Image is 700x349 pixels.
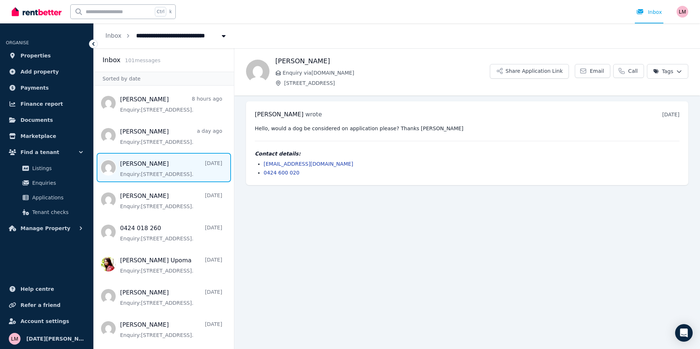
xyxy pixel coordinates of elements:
[120,127,222,146] a: [PERSON_NAME]a day agoEnquiry:[STREET_ADDRESS].
[6,113,87,127] a: Documents
[264,161,353,167] a: [EMAIL_ADDRESS][DOMAIN_NAME]
[6,221,87,236] button: Manage Property
[120,288,222,307] a: [PERSON_NAME][DATE]Enquiry:[STREET_ADDRESS].
[120,95,222,113] a: [PERSON_NAME]8 hours agoEnquiry:[STREET_ADDRESS].
[32,164,82,173] span: Listings
[6,282,87,296] a: Help centre
[21,148,59,157] span: Find a tenant
[32,208,82,217] span: Tenant checks
[120,320,222,339] a: [PERSON_NAME][DATE]Enquiry:[STREET_ADDRESS].
[590,67,604,75] span: Email
[120,256,222,274] a: [PERSON_NAME] Upoma[DATE]Enquiry:[STREET_ADDRESS].
[21,83,49,92] span: Payments
[6,48,87,63] a: Properties
[21,317,69,326] span: Account settings
[246,60,269,83] img: Helen
[94,72,234,86] div: Sorted by date
[628,67,638,75] span: Call
[490,64,569,79] button: Share Application Link
[120,160,222,178] a: [PERSON_NAME][DATE]Enquiry:[STREET_ADDRESS].
[275,56,490,66] h1: [PERSON_NAME]
[169,9,172,15] span: k
[21,51,51,60] span: Properties
[6,145,87,160] button: Find a tenant
[105,32,122,39] a: Inbox
[26,334,85,343] span: [DATE][PERSON_NAME]
[6,298,87,312] a: Refer a friend
[255,150,679,157] h4: Contact details:
[9,176,85,190] a: Enquiries
[284,79,490,87] span: [STREET_ADDRESS]
[94,23,239,48] nav: Breadcrumb
[675,324,693,342] div: Open Intercom Messenger
[120,192,222,210] a: [PERSON_NAME][DATE]Enquiry:[STREET_ADDRESS].
[21,301,60,309] span: Refer a friend
[305,111,322,118] span: wrote
[6,64,87,79] a: Add property
[653,68,673,75] span: Tags
[255,111,304,118] span: [PERSON_NAME]
[9,190,85,205] a: Applications
[264,170,299,176] a: 0424 600 020
[9,333,21,345] img: lucia moliterno
[6,40,29,45] span: ORGANISE
[21,224,70,233] span: Manage Property
[21,285,54,293] span: Help centre
[613,64,644,78] a: Call
[21,67,59,76] span: Add property
[21,116,53,124] span: Documents
[647,64,688,79] button: Tags
[155,7,166,16] span: Ctrl
[575,64,610,78] a: Email
[32,193,82,202] span: Applications
[21,100,63,108] span: Finance report
[283,69,490,76] span: Enquiry via [DOMAIN_NAME]
[677,6,688,18] img: lucia moliterno
[120,224,222,242] a: 0424 018 260[DATE]Enquiry:[STREET_ADDRESS].
[9,161,85,176] a: Listings
[21,132,56,140] span: Marketplace
[6,314,87,329] a: Account settings
[125,57,160,63] span: 101 message s
[6,80,87,95] a: Payments
[6,97,87,111] a: Finance report
[636,8,662,16] div: Inbox
[32,179,82,187] span: Enquiries
[255,125,679,132] pre: Hello, would a dog be considered on application please? Thanks [PERSON_NAME]
[6,129,87,143] a: Marketplace
[662,112,679,117] time: [DATE]
[103,55,120,65] h2: Inbox
[12,6,62,17] img: RentBetter
[9,205,85,219] a: Tenant checks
